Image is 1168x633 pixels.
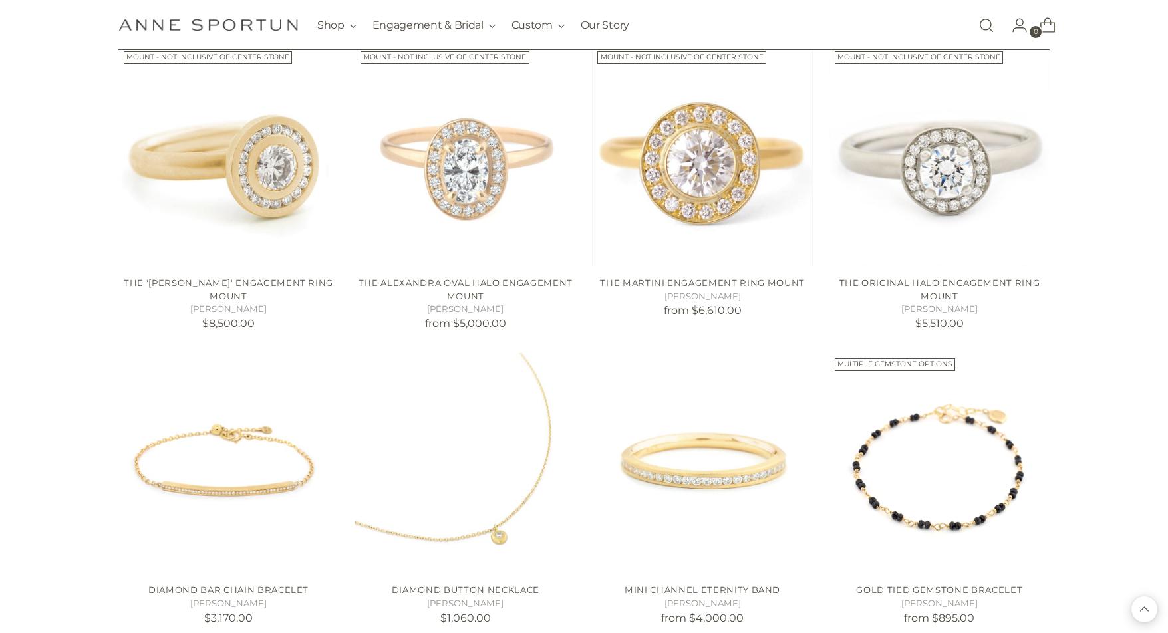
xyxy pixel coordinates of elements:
a: The Martini Engagement Ring Mount [592,46,812,266]
button: Engagement & Bridal [372,11,496,40]
h5: [PERSON_NAME] [118,597,339,610]
h5: [PERSON_NAME] [592,290,812,303]
a: The '[PERSON_NAME]' Engagement Ring Mount [124,277,333,301]
p: from $5,000.00 [355,316,575,332]
button: Shop [317,11,357,40]
a: Diamond Button Necklace [392,584,539,595]
a: Mini Channel Eternity Band [592,353,812,573]
h5: [PERSON_NAME] [355,597,575,610]
a: The 'Anne' Engagement Ring Mount [118,46,339,266]
a: Our Story [581,11,629,40]
img: Mini Eternity Band - Anne Sportun Fine Jewellery [592,353,812,573]
a: The Martini Engagement Ring Mount [600,277,805,288]
a: Gold Tied Gemstone Bracelet [829,353,1050,573]
a: The Alexandra Oval Halo Engagement Mount [359,277,573,301]
a: Go to the account page [1001,12,1028,39]
span: 0 [1030,26,1042,38]
span: $1,060.00 [440,612,491,624]
h5: [PERSON_NAME] [829,597,1050,610]
p: from $895.00 [829,610,1050,626]
a: Open cart modal [1029,12,1056,39]
a: Diamond Bar Chain Bracelet [148,584,309,595]
button: Custom [511,11,565,40]
a: Diamond Bar Chain Bracelet [118,353,339,573]
p: from $4,000.00 [592,610,812,626]
a: The Original Halo Engagement Ring Mount [829,46,1050,266]
h5: [PERSON_NAME] [118,303,339,316]
h5: [PERSON_NAME] [592,597,812,610]
p: from $6,610.00 [592,303,812,318]
span: $8,500.00 [202,317,255,330]
img: The Original Halo Engagement Ring - Anne Sportun Fine Jewellery [829,46,1050,266]
a: Mini Channel Eternity Band [625,584,780,595]
h5: [PERSON_NAME] [829,303,1050,316]
a: Open search modal [973,12,1000,39]
span: $3,170.00 [204,612,253,624]
h5: [PERSON_NAME] [355,303,575,316]
button: Back to top [1131,596,1157,622]
a: Anne Sportun Fine Jewellery [118,19,298,31]
a: The Alexandra Oval Halo Engagement Mount [355,46,575,266]
a: Diamond Button Necklace [355,353,575,573]
span: $5,510.00 [915,317,964,330]
a: Gold Tied Gemstone Bracelet [856,584,1022,595]
a: The Original Halo Engagement Ring Mount [839,277,1040,301]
